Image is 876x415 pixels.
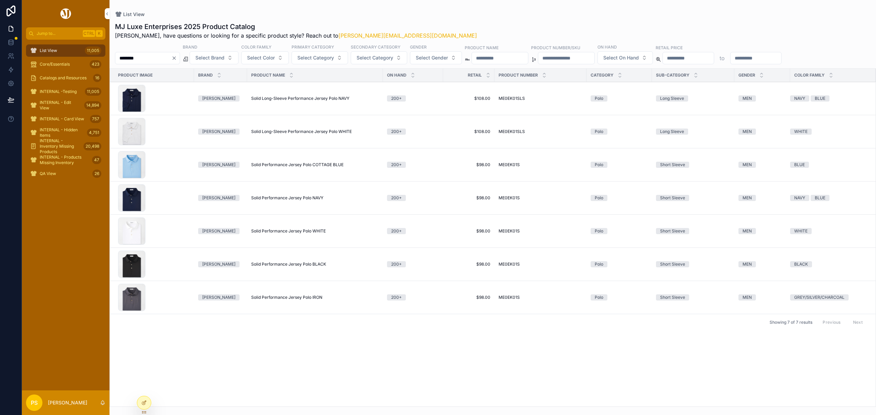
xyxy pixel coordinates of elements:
[198,129,243,135] a: [PERSON_NAME]
[198,228,243,234] a: [PERSON_NAME]
[387,72,407,78] span: On Hand
[790,228,867,234] a: WHITE
[190,51,239,64] button: Select Button
[251,72,285,78] span: Product Name
[351,44,400,50] label: Secondary Category
[743,195,752,201] div: MEN
[447,129,490,134] span: $108.00
[198,72,213,78] span: Brand
[660,95,684,102] div: Long Sleeve
[391,162,402,168] div: 200+
[26,85,105,98] a: INTERNAL -Testing11,005
[738,195,786,201] a: MEN
[595,195,603,201] div: Polo
[40,171,56,176] span: QA View
[40,89,77,94] span: INTERNAL -Testing
[351,51,407,64] button: Select Button
[31,399,38,407] span: PS
[198,162,243,168] a: [PERSON_NAME]
[794,261,808,267] div: BLACK
[40,116,84,122] span: INTERNAL - Card View
[790,162,867,168] a: BLUE
[391,294,402,300] div: 200+
[391,95,402,102] div: 200+
[85,88,101,96] div: 11,005
[499,262,582,267] a: ME0EK01S
[597,51,653,64] button: Select Button
[83,30,95,37] span: Ctrl
[22,40,109,189] div: scrollable content
[656,129,730,135] a: Long Sleeve
[183,44,197,50] label: Brand
[202,162,235,168] div: [PERSON_NAME]
[743,228,752,234] div: MEN
[26,99,105,111] a: INTERNAL - Edit View14,894
[40,155,89,165] span: INTERNAL - Products Missing Inventory
[591,294,648,300] a: Polo
[660,195,685,201] div: Short Sleeve
[447,262,490,267] a: $98.00
[738,129,786,135] a: MEN
[499,96,582,101] a: ME0EK01SLS
[794,129,808,135] div: WHITE
[743,294,752,300] div: MEN
[738,294,786,300] a: MEN
[447,162,490,168] a: $98.00
[743,129,752,135] div: MEN
[202,294,235,300] div: [PERSON_NAME]
[499,228,520,234] span: ME0EK01S
[656,72,690,78] span: Sub-Category
[447,96,490,101] a: $108.00
[198,294,243,300] a: [PERSON_NAME]
[794,195,805,201] div: NAVY
[447,195,490,201] a: $98.00
[171,55,180,61] button: Clear
[738,95,786,102] a: MEN
[591,129,648,135] a: Polo
[720,54,725,62] p: to
[794,294,845,300] div: GREY/SILVER/CHARCOAL
[387,261,439,267] a: 200+
[247,54,275,61] span: Select Color
[465,44,499,51] label: Product Name
[59,8,72,19] img: App logo
[591,261,648,267] a: Polo
[656,228,730,234] a: Short Sleeve
[468,72,482,78] span: Retail
[241,51,289,64] button: Select Button
[251,262,326,267] span: Solid Performance Jersey Polo BLACK
[115,22,477,31] h1: MJ Luxe Enterprises 2025 Product Catalog
[790,129,867,135] a: WHITE
[338,32,477,39] a: [PERSON_NAME][EMAIL_ADDRESS][DOMAIN_NAME]
[656,195,730,201] a: Short Sleeve
[743,95,752,102] div: MEN
[93,74,101,82] div: 16
[123,11,145,18] span: List View
[251,162,379,168] a: Solid Performance Jersey Polo COTTAGE BLUE
[410,44,427,50] label: Gender
[815,195,825,201] div: BLUE
[595,95,603,102] div: Polo
[656,95,730,102] a: Long Sleeve
[198,95,243,102] a: [PERSON_NAME]
[297,54,334,61] span: Select Category
[37,31,80,36] span: Jump to...
[591,162,648,168] a: Polo
[656,162,730,168] a: Short Sleeve
[591,228,648,234] a: Polo
[656,294,730,300] a: Short Sleeve
[387,228,439,234] a: 200+
[26,168,105,180] a: QA View26
[251,228,379,234] a: Solid Performance Jersey Polo WHITE
[660,294,685,300] div: Short Sleeve
[202,95,235,102] div: [PERSON_NAME]
[387,195,439,201] a: 200+
[202,228,235,234] div: [PERSON_NAME]
[656,261,730,267] a: Short Sleeve
[195,54,224,61] span: Select Brand
[251,129,379,134] a: Solid Long-Sleeve Performance Jersey Polo WHITE
[198,261,243,267] a: [PERSON_NAME]
[251,162,344,168] span: Solid Performance Jersey Polo COTTAGE BLUE
[660,162,685,168] div: Short Sleeve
